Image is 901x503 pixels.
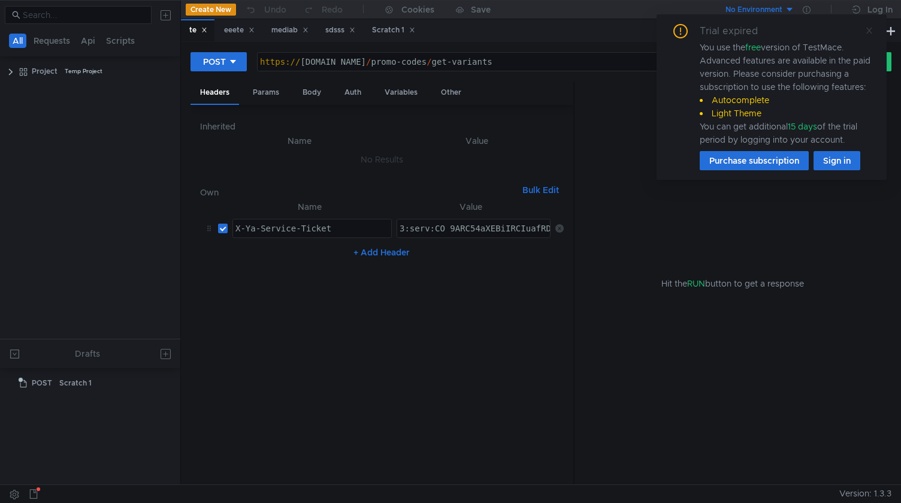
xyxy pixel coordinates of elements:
div: Redo [322,2,343,17]
div: Undo [264,2,286,17]
div: te [189,24,207,37]
button: Purchase subscription [700,151,809,170]
li: Light Theme [700,107,872,120]
th: Name [228,200,392,214]
div: You use the version of TestMace. Advanced features are available in the paid version. Please cons... [700,41,872,146]
button: Bulk Edit [518,183,564,197]
div: Auth [335,82,371,104]
div: Params [243,82,289,104]
button: Requests [30,34,74,48]
button: All [9,34,26,48]
li: Autocomplete [700,94,872,107]
div: Other [431,82,471,104]
div: POST [203,55,226,68]
div: Trial expired [700,24,772,38]
button: Undo [236,1,295,19]
button: Sign in [814,151,860,170]
div: No Environment [725,4,782,16]
div: Save [471,5,491,14]
button: Redo [295,1,351,19]
button: Scripts [102,34,138,48]
div: Project [32,62,58,80]
span: Version: 1.3.3 [839,485,891,502]
div: Temp Project [65,62,102,80]
button: Create New [186,4,236,16]
input: Search... [23,8,144,22]
div: Scratch 1 [59,374,92,392]
th: Name [210,134,390,148]
nz-embed-empty: No Results [361,154,403,165]
th: Value [389,134,563,148]
button: + Add Header [349,245,415,260]
button: Api [77,34,99,48]
div: Cookies [401,2,434,17]
div: You can get additional of the trial period by logging into your account. [700,120,872,146]
div: Drafts [75,347,100,361]
h6: Own [200,185,518,200]
span: Hit the button to get a response [661,277,804,290]
div: mediab [271,24,309,37]
div: Scratch 1 [372,24,415,37]
button: POST [191,52,247,71]
div: sdsss [325,24,355,37]
h6: Inherited [200,119,564,134]
div: Headers [191,82,239,105]
div: Body [293,82,331,104]
div: eeete [224,24,255,37]
div: Variables [375,82,427,104]
th: Value [392,200,551,214]
div: Log In [867,2,893,17]
span: free [745,42,761,53]
span: RUN [687,278,705,289]
span: POST [32,374,52,392]
span: 15 days [788,121,817,132]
